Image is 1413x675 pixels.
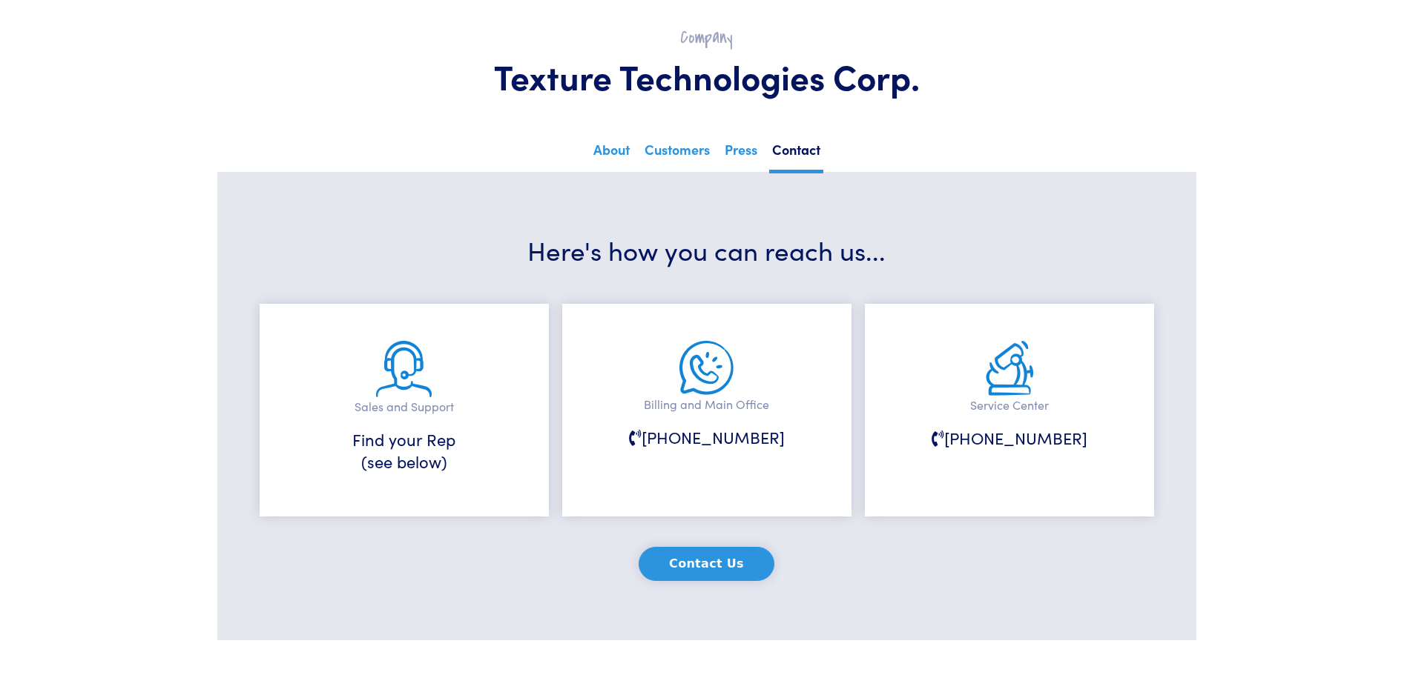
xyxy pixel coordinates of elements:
p: Sales and Support [297,397,512,416]
a: About [590,137,633,170]
h6: [PHONE_NUMBER] [599,426,814,449]
a: Customers [642,137,713,170]
p: Billing and Main Office [599,395,814,414]
h1: Texture Technologies Corp. [262,55,1152,98]
img: service.png [986,341,1033,396]
img: main-office.png [679,341,734,395]
h2: Company [262,26,1152,49]
h3: Here's how you can reach us... [262,231,1152,267]
h6: Find your Rep (see below) [297,428,512,474]
img: sales-and-support.png [376,341,432,397]
a: Press [722,137,760,170]
a: Contact [769,137,823,173]
p: Service Center [902,396,1117,415]
h6: [PHONE_NUMBER] [902,427,1117,450]
button: Contact Us [639,547,774,581]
